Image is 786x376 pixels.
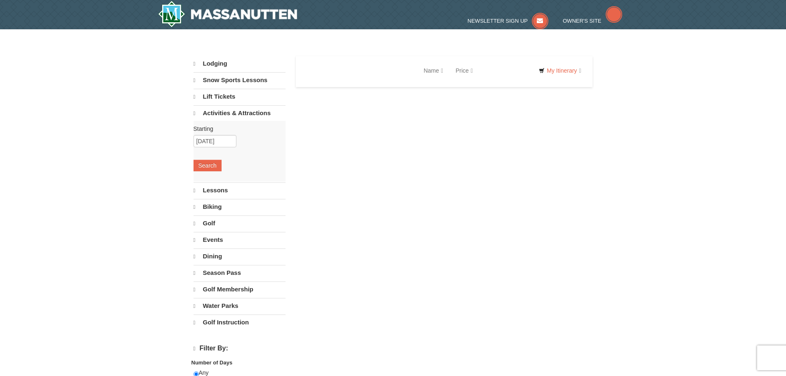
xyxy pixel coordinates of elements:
[194,160,222,171] button: Search
[158,1,297,27] a: Massanutten Resort
[449,62,479,79] a: Price
[194,89,286,104] a: Lift Tickets
[194,281,286,297] a: Golf Membership
[194,56,286,71] a: Lodging
[194,182,286,198] a: Lessons
[563,18,602,24] span: Owner's Site
[194,232,286,248] a: Events
[194,72,286,88] a: Snow Sports Lessons
[194,248,286,264] a: Dining
[194,265,286,281] a: Season Pass
[158,1,297,27] img: Massanutten Resort Logo
[194,298,286,314] a: Water Parks
[194,199,286,215] a: Biking
[194,315,286,330] a: Golf Instruction
[467,18,528,24] span: Newsletter Sign Up
[194,345,286,352] h4: Filter By:
[194,125,279,133] label: Starting
[563,18,622,24] a: Owner's Site
[418,62,449,79] a: Name
[194,215,286,231] a: Golf
[533,64,586,77] a: My Itinerary
[191,359,233,366] strong: Number of Days
[467,18,548,24] a: Newsletter Sign Up
[194,105,286,121] a: Activities & Attractions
